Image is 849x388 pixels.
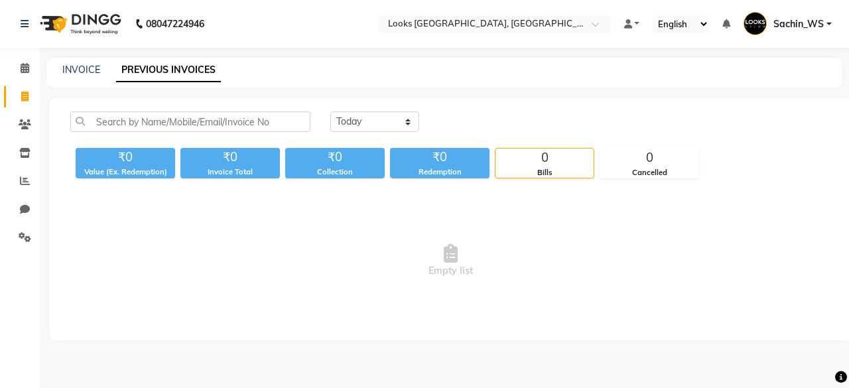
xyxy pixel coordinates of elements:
img: logo [34,5,125,42]
div: ₹0 [76,148,175,166]
div: Bills [495,167,594,178]
div: ₹0 [180,148,280,166]
a: INVOICE [62,64,100,76]
div: Redemption [390,166,490,178]
a: PREVIOUS INVOICES [116,58,221,82]
div: Value (Ex. Redemption) [76,166,175,178]
span: Sachin_WS [773,17,824,31]
div: Collection [285,166,385,178]
div: ₹0 [390,148,490,166]
span: Empty list [70,194,831,327]
div: ₹0 [285,148,385,166]
div: Cancelled [600,167,698,178]
b: 08047224946 [146,5,204,42]
div: 0 [600,149,698,167]
div: Invoice Total [180,166,280,178]
div: 0 [495,149,594,167]
img: Sachin_WS [744,12,767,35]
input: Search by Name/Mobile/Email/Invoice No [70,111,310,132]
